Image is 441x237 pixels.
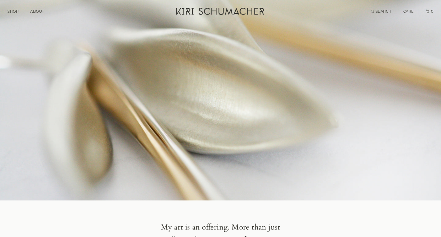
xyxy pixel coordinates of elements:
a: CARE [403,9,414,14]
a: Search [371,9,392,14]
a: Cart [426,9,434,14]
span: My art is an offering. [161,222,230,232]
a: Kiri Schumacher Home [172,4,270,21]
a: SHOP [7,9,18,14]
span: 0 [430,9,434,14]
a: ABOUT [30,9,44,14]
span: SEARCH [376,9,392,14]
